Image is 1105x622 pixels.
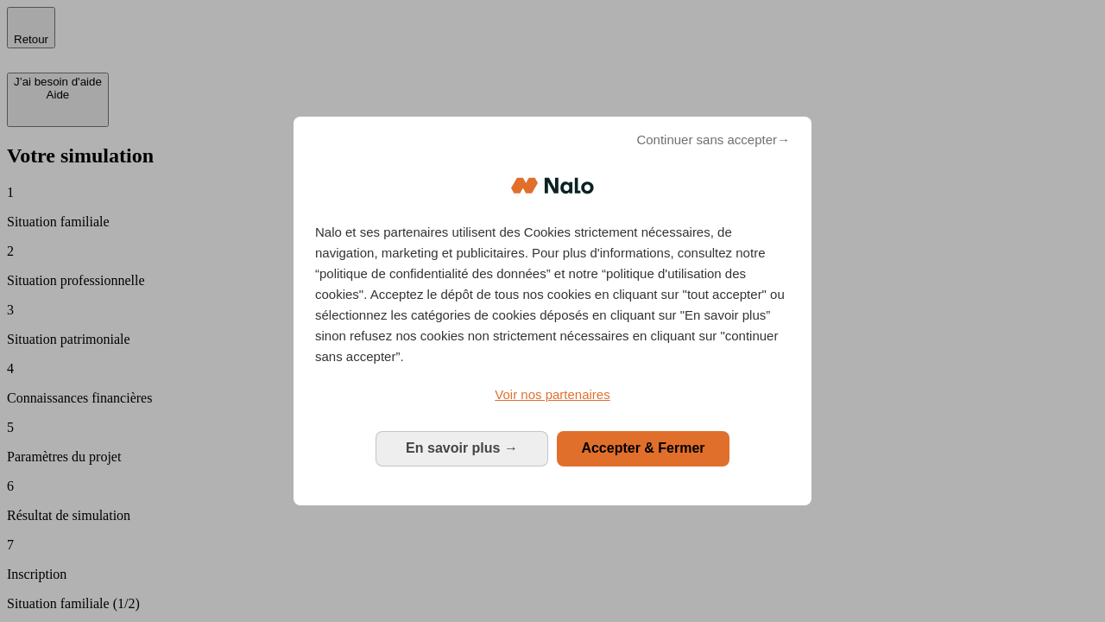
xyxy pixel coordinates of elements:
[315,222,790,367] p: Nalo et ses partenaires utilisent des Cookies strictement nécessaires, de navigation, marketing e...
[511,160,594,212] img: Logo
[294,117,811,505] div: Bienvenue chez Nalo Gestion du consentement
[557,431,729,466] button: Accepter & Fermer: Accepter notre traitement des données et fermer
[495,387,609,402] span: Voir nos partenaires
[581,441,704,455] span: Accepter & Fermer
[406,441,518,455] span: En savoir plus →
[636,130,790,150] span: Continuer sans accepter→
[315,384,790,405] a: Voir nos partenaires
[376,431,548,466] button: En savoir plus: Configurer vos consentements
